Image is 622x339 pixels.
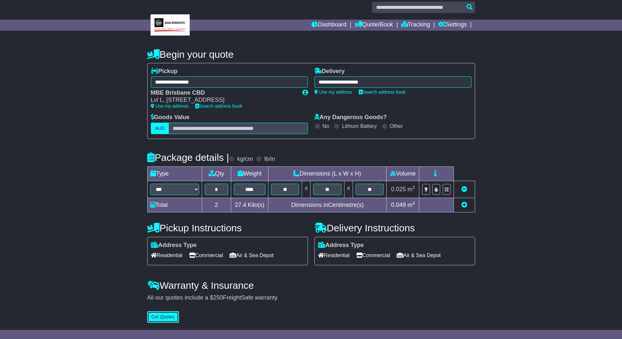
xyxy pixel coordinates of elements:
td: Kilo(s) [231,198,268,212]
label: Address Type [318,242,364,249]
td: 2 [202,198,231,212]
label: Delivery [314,68,345,75]
a: Search address book [195,103,242,109]
label: Any Dangerous Goods? [314,114,387,121]
td: Type [147,166,202,181]
a: Use my address [314,89,352,95]
h4: Delivery Instructions [314,223,475,233]
a: Remove this item [461,186,467,193]
span: 0.049 [391,202,406,208]
h4: Warranty & Insurance [147,280,475,291]
span: 0.025 [391,186,406,193]
span: Air & Sea Depot [397,250,441,260]
div: All our quotes include a $ FreightSafe warranty. [147,294,475,301]
td: Dimensions in Centimetre(s) [268,198,387,212]
span: Air & Sea Depot [230,250,274,260]
td: x [302,181,311,198]
label: Address Type [151,242,197,249]
span: 27.4 [235,202,246,208]
sup: 3 [412,201,415,206]
span: Commercial [189,250,223,260]
h4: Package details | [147,152,229,163]
a: Add new item [461,202,467,208]
label: kg/cm [237,156,253,163]
h4: Begin your quote [147,49,475,60]
td: x [344,181,353,198]
sup: 3 [412,185,415,190]
a: Tracking [401,20,430,31]
label: Lithium Battery [342,123,377,129]
span: Commercial [356,250,390,260]
div: MBE Brisbane CBD [151,89,296,97]
h4: Pickup Instructions [147,223,308,233]
label: Other [390,123,403,129]
button: Get Quotes [147,311,179,323]
td: Total [147,198,202,212]
label: AUD [151,123,169,134]
label: Goods Value [151,114,190,121]
a: Search address book [359,89,406,95]
span: Residential [151,250,183,260]
td: Qty [202,166,231,181]
a: Quote/Book [355,20,393,31]
img: MBE Brisbane CBD [151,14,190,36]
span: m [407,186,415,193]
td: Weight [231,166,268,181]
a: Dashboard [311,20,346,31]
span: Residential [318,250,350,260]
td: Dimensions (L x W x H) [268,166,387,181]
span: m [407,202,415,208]
label: lb/in [264,156,275,163]
a: Use my address [151,103,189,109]
a: Settings [438,20,467,31]
td: Volume [387,166,419,181]
span: 250 [213,294,223,301]
label: Pickup [151,68,178,75]
label: No [323,123,329,129]
div: Lvl L, [STREET_ADDRESS] [151,97,296,104]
